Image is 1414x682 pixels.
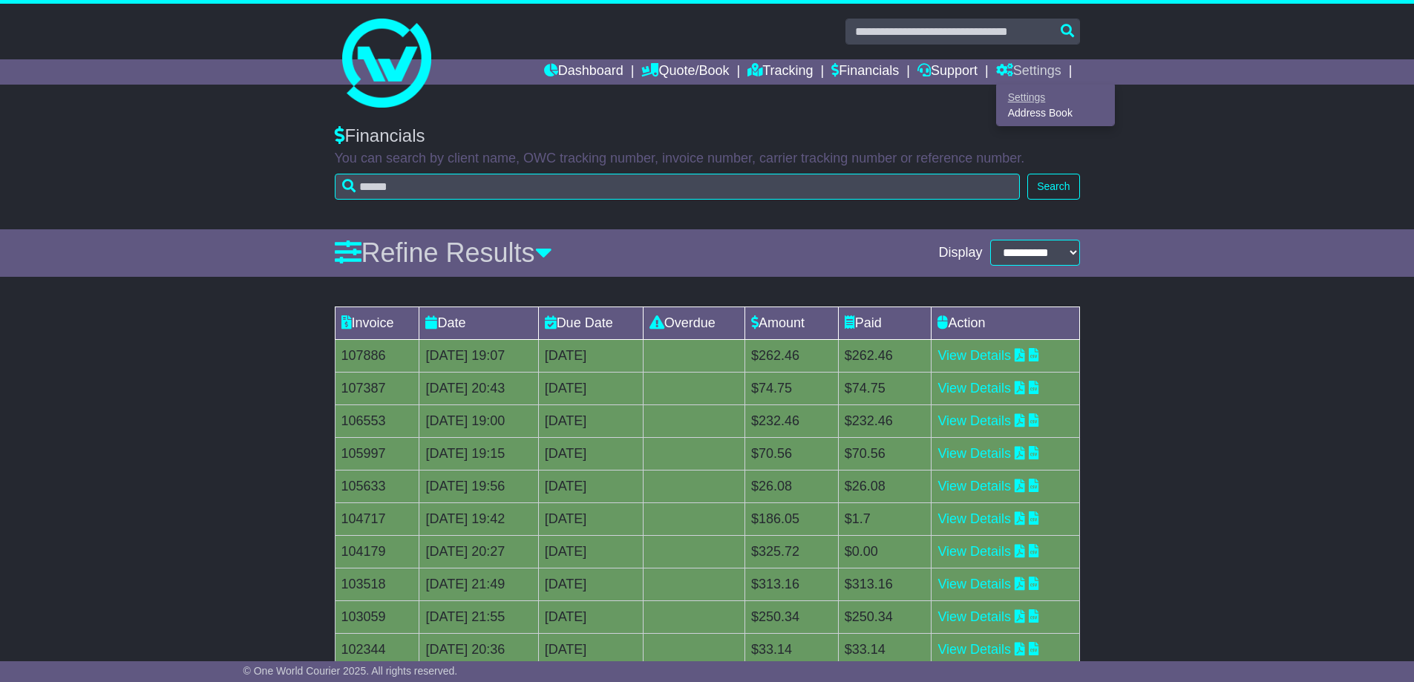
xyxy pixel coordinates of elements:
[538,404,643,437] td: [DATE]
[419,339,538,372] td: [DATE] 19:07
[937,577,1011,591] a: View Details
[419,306,538,339] td: Date
[937,348,1011,363] a: View Details
[745,372,839,404] td: $74.75
[335,502,419,535] td: 104717
[335,568,419,600] td: 103518
[838,437,932,470] td: $70.56
[538,372,643,404] td: [DATE]
[937,446,1011,461] a: View Details
[419,437,538,470] td: [DATE] 19:15
[937,544,1011,559] a: View Details
[838,535,932,568] td: $0.00
[937,609,1011,624] a: View Details
[838,306,932,339] td: Paid
[745,633,839,666] td: $33.14
[335,151,1080,167] p: You can search by client name, OWC tracking number, invoice number, carrier tracking number or re...
[838,339,932,372] td: $262.46
[419,404,538,437] td: [DATE] 19:00
[1027,174,1079,200] button: Search
[419,633,538,666] td: [DATE] 20:36
[838,372,932,404] td: $74.75
[538,600,643,633] td: [DATE]
[335,372,419,404] td: 107387
[538,306,643,339] td: Due Date
[335,437,419,470] td: 105997
[243,665,458,677] span: © One World Courier 2025. All rights reserved.
[335,306,419,339] td: Invoice
[997,89,1114,105] a: Settings
[335,339,419,372] td: 107886
[419,568,538,600] td: [DATE] 21:49
[538,437,643,470] td: [DATE]
[838,633,932,666] td: $33.14
[538,633,643,666] td: [DATE]
[745,470,839,502] td: $26.08
[419,502,538,535] td: [DATE] 19:42
[538,470,643,502] td: [DATE]
[996,85,1115,126] div: Quote/Book
[641,59,729,85] a: Quote/Book
[745,535,839,568] td: $325.72
[419,470,538,502] td: [DATE] 19:56
[745,502,839,535] td: $186.05
[838,502,932,535] td: $1.7
[937,479,1011,494] a: View Details
[335,600,419,633] td: 103059
[938,245,982,261] span: Display
[335,535,419,568] td: 104179
[745,404,839,437] td: $232.46
[937,413,1011,428] a: View Details
[419,535,538,568] td: [DATE] 20:27
[335,470,419,502] td: 105633
[335,237,552,268] a: Refine Results
[937,642,1011,657] a: View Details
[538,535,643,568] td: [DATE]
[538,339,643,372] td: [DATE]
[544,59,623,85] a: Dashboard
[838,470,932,502] td: $26.08
[838,600,932,633] td: $250.34
[643,306,744,339] td: Overdue
[745,339,839,372] td: $262.46
[932,306,1079,339] td: Action
[996,59,1061,85] a: Settings
[997,105,1114,122] a: Address Book
[831,59,899,85] a: Financials
[538,568,643,600] td: [DATE]
[838,404,932,437] td: $232.46
[745,568,839,600] td: $313.16
[745,600,839,633] td: $250.34
[917,59,978,85] a: Support
[747,59,813,85] a: Tracking
[937,511,1011,526] a: View Details
[538,502,643,535] td: [DATE]
[745,437,839,470] td: $70.56
[745,306,839,339] td: Amount
[335,633,419,666] td: 102344
[419,372,538,404] td: [DATE] 20:43
[937,381,1011,396] a: View Details
[335,125,1080,147] div: Financials
[838,568,932,600] td: $313.16
[335,404,419,437] td: 106553
[419,600,538,633] td: [DATE] 21:55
